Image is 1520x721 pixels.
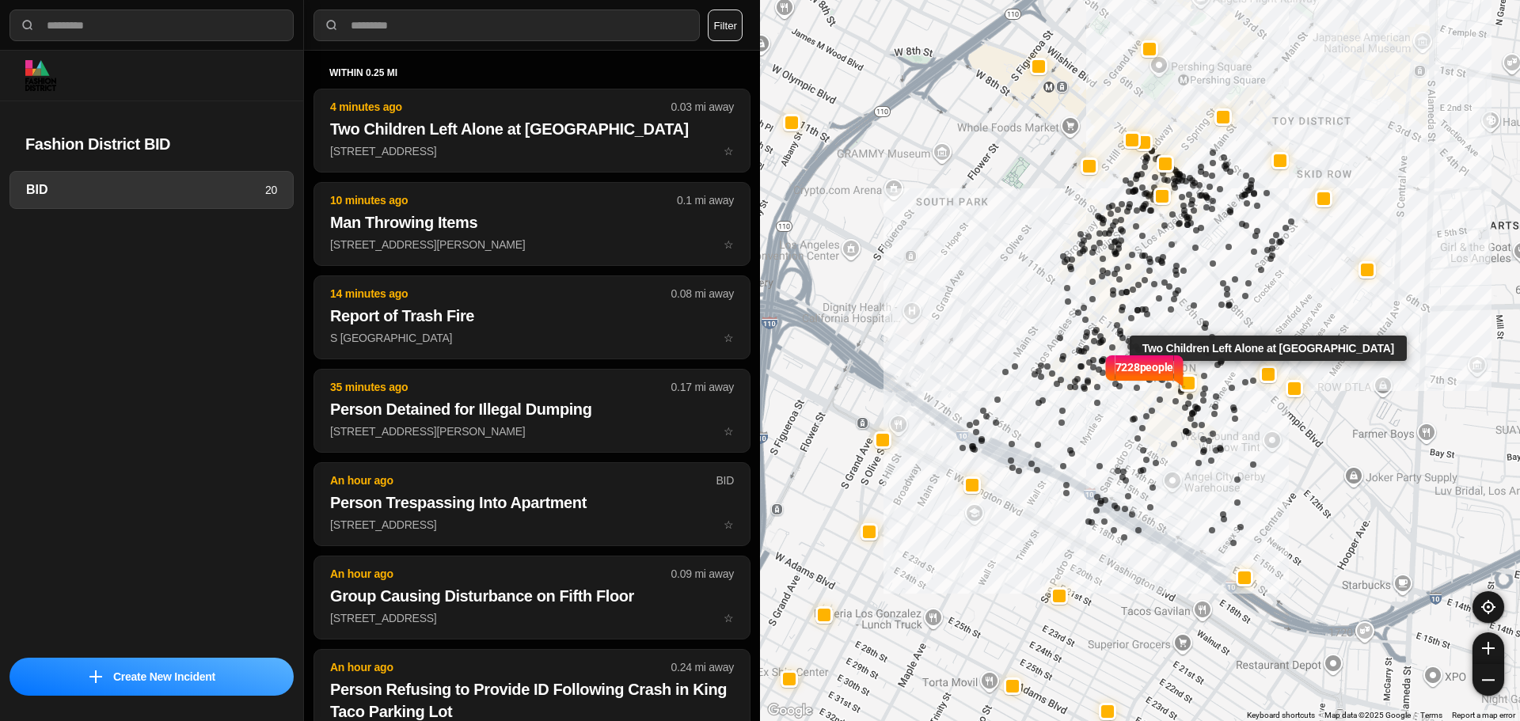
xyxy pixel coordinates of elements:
h2: Man Throwing Items [330,211,734,233]
button: Filter [708,9,743,41]
span: star [724,518,734,531]
button: 4 minutes ago0.03 mi awayTwo Children Left Alone at [GEOGRAPHIC_DATA][STREET_ADDRESS]star [313,89,750,173]
span: star [724,612,734,624]
button: 10 minutes ago0.1 mi awayMan Throwing Items[STREET_ADDRESS][PERSON_NAME]star [313,182,750,266]
button: zoom-in [1472,632,1504,664]
p: An hour ago [330,472,716,488]
h2: Group Causing Disturbance on Fifth Floor [330,585,734,607]
h2: Report of Trash Fire [330,305,734,327]
span: star [724,332,734,344]
h2: Two Children Left Alone at [GEOGRAPHIC_DATA] [330,118,734,140]
p: 0.24 mi away [671,659,734,675]
button: recenter [1472,591,1504,623]
img: search [324,17,340,33]
img: Google [764,700,816,721]
img: recenter [1481,600,1495,614]
a: 14 minutes ago0.08 mi awayReport of Trash FireS [GEOGRAPHIC_DATA]star [313,331,750,344]
a: BID20 [9,171,294,209]
button: Two Children Left Alone at [GEOGRAPHIC_DATA] [1260,366,1277,383]
h2: Fashion District BID [25,133,278,155]
img: notch [1104,353,1115,388]
h5: within 0.25 mi [329,66,735,79]
p: 35 minutes ago [330,379,671,395]
h2: Person Detained for Illegal Dumping [330,398,734,420]
h3: BID [26,180,265,199]
p: 4 minutes ago [330,99,671,115]
p: 0.09 mi away [671,566,734,582]
p: [STREET_ADDRESS] [330,610,734,626]
p: [STREET_ADDRESS] [330,143,734,159]
p: 14 minutes ago [330,286,671,302]
p: 10 minutes ago [330,192,677,208]
button: 35 minutes ago0.17 mi awayPerson Detained for Illegal Dumping[STREET_ADDRESS][PERSON_NAME]star [313,369,750,453]
a: Terms (opens in new tab) [1420,711,1442,719]
p: An hour ago [330,566,671,582]
button: Keyboard shortcuts [1247,710,1315,721]
span: star [724,425,734,438]
div: Two Children Left Alone at [GEOGRAPHIC_DATA] [1130,336,1407,361]
p: [STREET_ADDRESS][PERSON_NAME] [330,237,734,252]
img: zoom-out [1482,674,1495,686]
p: 0.1 mi away [677,192,734,208]
p: 0.08 mi away [671,286,734,302]
p: S [GEOGRAPHIC_DATA] [330,330,734,346]
a: 35 minutes ago0.17 mi awayPerson Detained for Illegal Dumping[STREET_ADDRESS][PERSON_NAME]star [313,424,750,438]
a: Open this area in Google Maps (opens a new window) [764,700,816,721]
a: 10 minutes ago0.1 mi awayMan Throwing Items[STREET_ADDRESS][PERSON_NAME]star [313,237,750,251]
a: An hour agoBIDPerson Trespassing Into Apartment[STREET_ADDRESS]star [313,518,750,531]
h2: Person Trespassing Into Apartment [330,491,734,514]
button: An hour agoBIDPerson Trespassing Into Apartment[STREET_ADDRESS]star [313,462,750,546]
p: [STREET_ADDRESS] [330,517,734,533]
img: search [20,17,36,33]
button: An hour ago0.09 mi awayGroup Causing Disturbance on Fifth Floor[STREET_ADDRESS]star [313,556,750,639]
p: 20 [265,182,277,198]
p: Create New Incident [113,669,215,685]
a: An hour ago0.09 mi awayGroup Causing Disturbance on Fifth Floor[STREET_ADDRESS]star [313,611,750,624]
p: [STREET_ADDRESS][PERSON_NAME] [330,423,734,439]
img: icon [89,670,102,683]
a: 4 minutes ago0.03 mi awayTwo Children Left Alone at [GEOGRAPHIC_DATA][STREET_ADDRESS]star [313,144,750,157]
p: 0.17 mi away [671,379,734,395]
button: 14 minutes ago0.08 mi awayReport of Trash FireS [GEOGRAPHIC_DATA]star [313,275,750,359]
img: notch [1173,353,1185,388]
p: An hour ago [330,659,671,675]
img: logo [25,60,56,91]
button: iconCreate New Incident [9,658,294,696]
button: zoom-out [1472,664,1504,696]
p: BID [716,472,734,488]
span: Map data ©2025 Google [1324,711,1411,719]
img: zoom-in [1482,642,1495,655]
span: star [724,145,734,157]
p: 0.03 mi away [671,99,734,115]
a: Report a map error [1452,711,1515,719]
span: star [724,238,734,251]
p: 7228 people [1115,359,1174,394]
